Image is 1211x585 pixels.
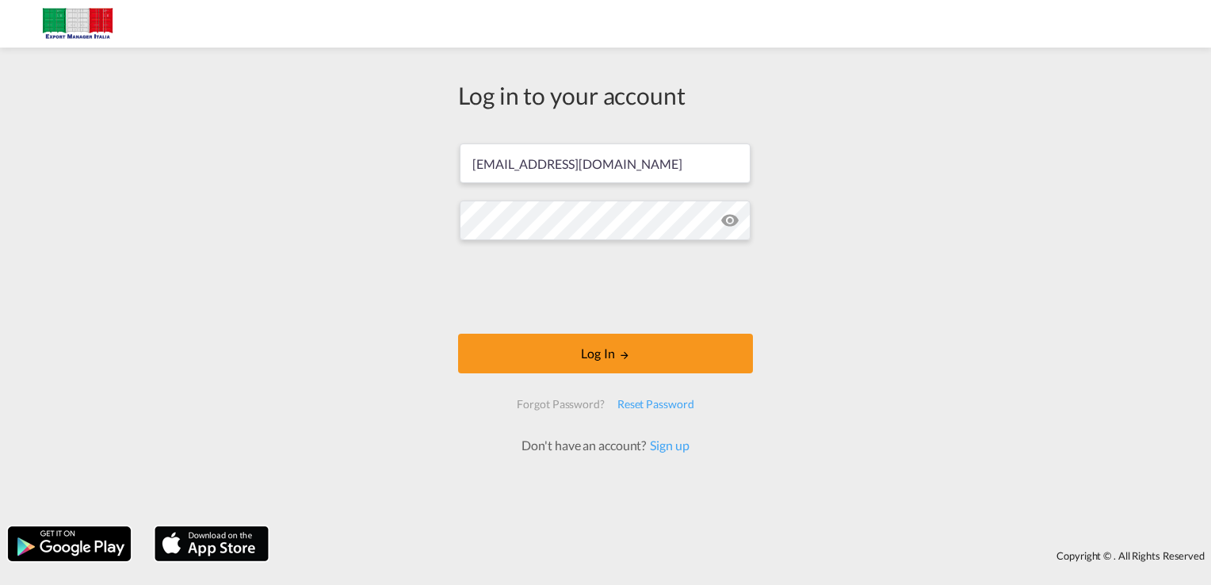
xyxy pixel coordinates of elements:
[6,525,132,563] img: google.png
[720,211,739,230] md-icon: icon-eye-off
[485,256,726,318] iframe: reCAPTCHA
[24,6,131,42] img: 51022700b14f11efa3148557e262d94e.jpg
[458,78,753,112] div: Log in to your account
[510,390,610,419] div: Forgot Password?
[153,525,270,563] img: apple.png
[458,334,753,373] button: LOGIN
[611,390,701,419] div: Reset Password
[646,438,689,453] a: Sign up
[277,542,1211,569] div: Copyright © . All Rights Reserved
[504,437,706,454] div: Don't have an account?
[460,143,751,183] input: Enter email/phone number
